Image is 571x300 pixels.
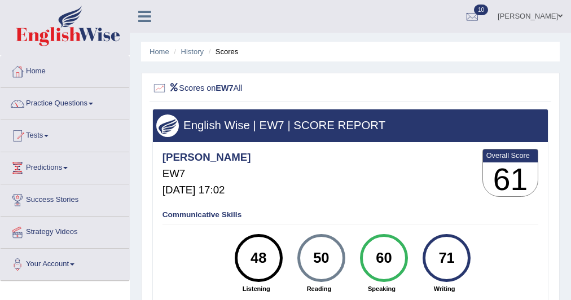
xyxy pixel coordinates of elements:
[206,46,239,57] li: Scores
[1,249,129,277] a: Your Account
[162,211,539,219] h4: Communicative Skills
[230,284,283,293] strong: Listening
[156,114,179,137] img: wings.png
[162,168,251,180] h5: EW7
[304,238,339,279] div: 50
[1,56,129,84] a: Home
[355,284,408,293] strong: Speaking
[366,238,401,279] div: 60
[1,120,129,148] a: Tests
[162,152,251,164] h4: [PERSON_NAME]
[1,184,129,213] a: Success Stories
[150,47,169,56] a: Home
[483,162,538,197] h3: 61
[418,284,471,293] strong: Writing
[1,152,129,180] a: Predictions
[181,47,204,56] a: History
[1,217,129,245] a: Strategy Videos
[156,119,544,131] h3: English Wise | EW7 | SCORE REPORT
[292,284,345,293] strong: Reading
[474,5,488,15] span: 10
[162,184,251,196] h5: [DATE] 17:02
[486,151,535,160] b: Overall Score
[429,238,464,279] div: 71
[241,238,276,279] div: 48
[152,81,398,96] h2: Scores on All
[216,83,233,92] b: EW7
[1,88,129,116] a: Practice Questions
